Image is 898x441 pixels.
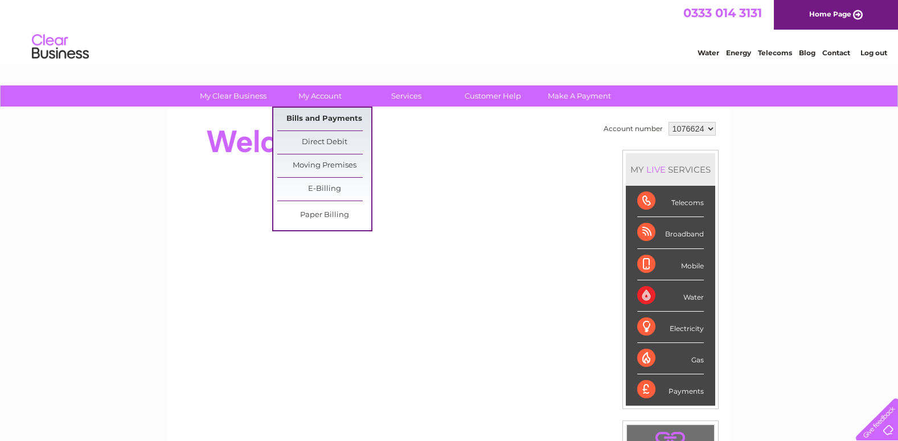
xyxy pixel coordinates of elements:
a: Direct Debit [277,131,371,154]
div: Broadband [637,217,704,248]
a: Contact [822,48,850,57]
div: Gas [637,343,704,374]
a: Make A Payment [532,85,626,107]
div: Telecoms [637,186,704,217]
div: Payments [637,374,704,405]
div: Water [637,280,704,312]
div: Electricity [637,312,704,343]
a: Water [698,48,719,57]
a: E-Billing [277,178,371,201]
img: logo.png [31,30,89,64]
div: Clear Business is a trading name of Verastar Limited (registered in [GEOGRAPHIC_DATA] No. 3667643... [181,6,719,55]
a: Moving Premises [277,154,371,177]
a: Customer Help [446,85,540,107]
td: Account number [601,119,666,138]
a: Bills and Payments [277,108,371,130]
div: Mobile [637,249,704,280]
a: Telecoms [758,48,792,57]
div: MY SERVICES [626,153,715,186]
div: LIVE [644,164,668,175]
a: Log out [860,48,887,57]
a: Paper Billing [277,204,371,227]
a: Services [359,85,453,107]
a: 0333 014 3131 [683,6,762,20]
a: Energy [726,48,751,57]
a: My Account [273,85,367,107]
a: My Clear Business [186,85,280,107]
a: Blog [799,48,815,57]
